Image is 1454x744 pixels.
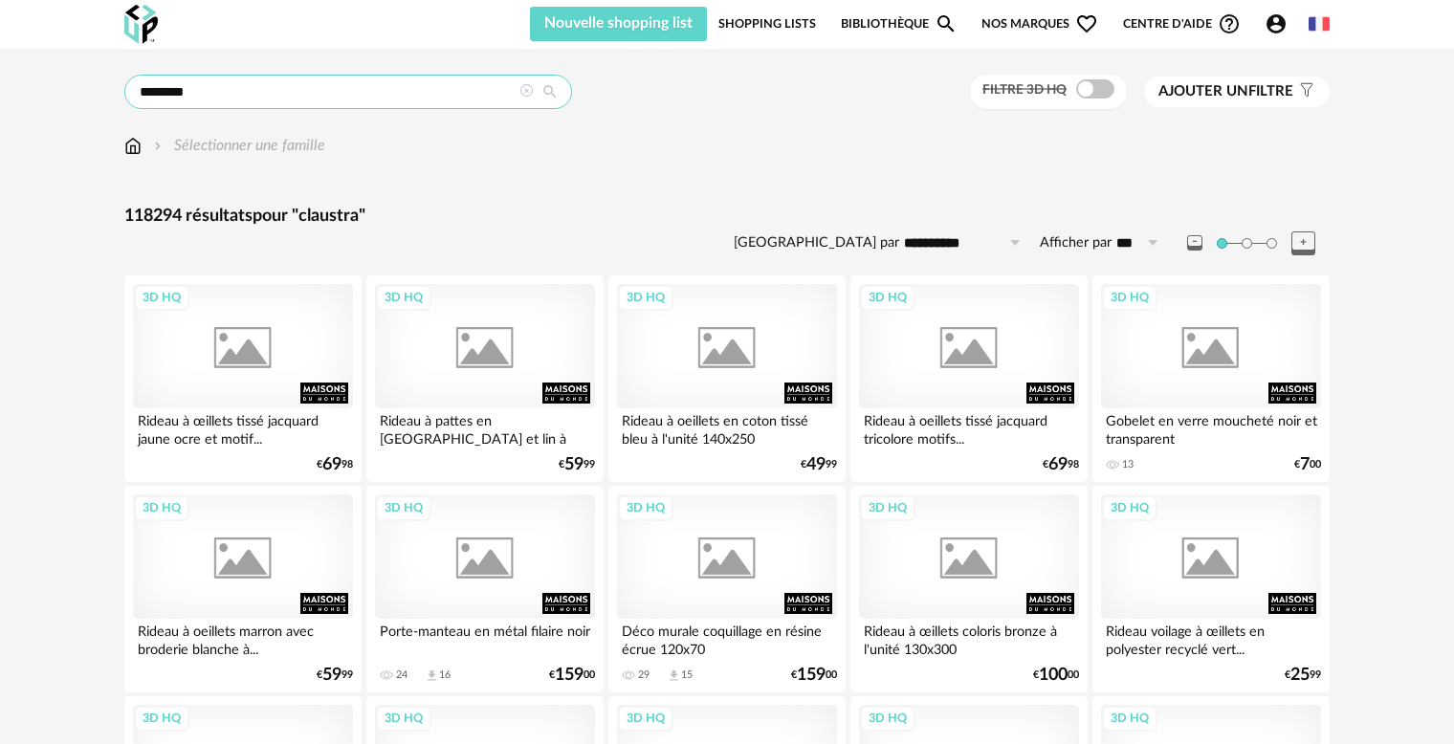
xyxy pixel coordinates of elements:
[982,83,1067,97] span: Filtre 3D HQ
[841,7,958,41] a: BibliothèqueMagnify icon
[544,15,693,31] span: Nouvelle shopping list
[150,135,325,157] div: Sélectionner une famille
[1309,13,1330,34] img: fr
[124,5,158,44] img: OXP
[530,7,707,41] button: Nouvelle shopping list
[718,7,816,41] a: Shopping Lists
[1158,84,1248,98] span: Ajouter un
[150,135,165,157] img: svg+xml;base64,PHN2ZyB3aWR0aD0iMTYiIGhlaWdodD0iMTYiIHZpZXdCb3g9IjAgMCAxNiAxNiIgZmlsbD0ibm9uZSIgeG...
[1158,82,1293,101] span: filtre
[1144,77,1330,107] button: Ajouter unfiltre Filter icon
[935,12,958,35] span: Magnify icon
[1265,12,1296,35] span: Account Circle icon
[1123,12,1241,35] span: Centre d'aideHelp Circle Outline icon
[1075,12,1098,35] span: Heart Outline icon
[1293,82,1315,101] span: Filter icon
[981,7,1098,41] span: Nos marques
[124,135,142,157] img: svg+xml;base64,PHN2ZyB3aWR0aD0iMTYiIGhlaWdodD0iMTciIHZpZXdCb3g9IjAgMCAxNiAxNyIgZmlsbD0ibm9uZSIgeG...
[1218,12,1241,35] span: Help Circle Outline icon
[1265,12,1288,35] span: Account Circle icon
